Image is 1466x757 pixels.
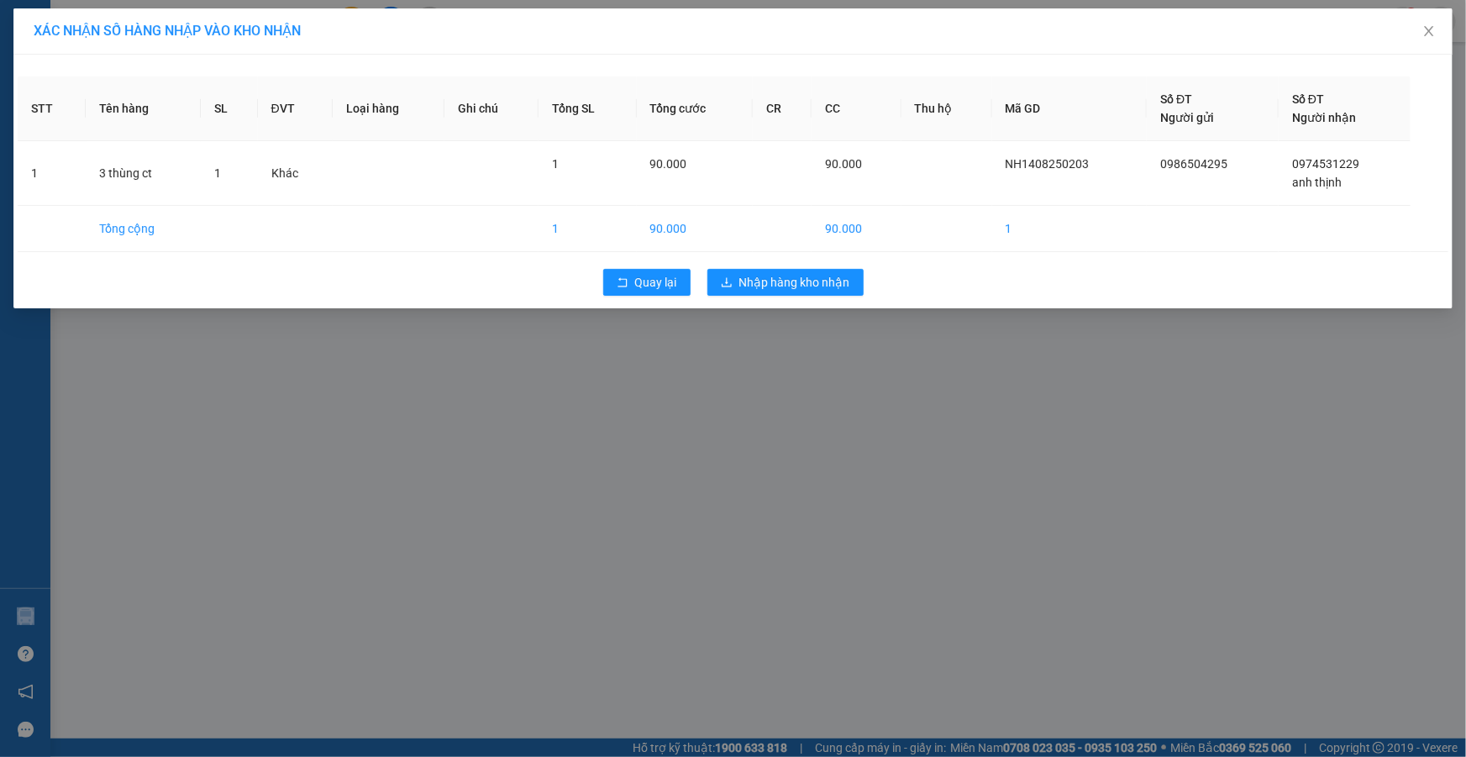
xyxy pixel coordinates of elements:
th: Ghi chú [444,76,539,141]
span: Số ĐT [1160,92,1192,106]
td: 90.000 [812,206,901,252]
th: CC [812,76,901,141]
td: 1 [18,141,86,206]
button: downloadNhập hàng kho nhận [707,269,864,296]
span: Số ĐT [1292,92,1324,106]
span: Nhập hàng kho nhận [739,273,850,292]
td: 1 [539,206,636,252]
td: Tổng cộng [86,206,201,252]
th: Tổng SL [539,76,636,141]
span: XÁC NHẬN SỐ HÀNG NHẬP VÀO KHO NHẬN [34,23,301,39]
th: Tổng cước [637,76,754,141]
span: Người gửi [1160,111,1214,124]
button: Close [1406,8,1453,55]
span: 90.000 [650,157,687,171]
span: 0974531229 [1292,157,1359,171]
span: download [721,276,733,290]
th: ĐVT [258,76,334,141]
th: Tên hàng [86,76,201,141]
span: 1 [552,157,559,171]
span: Người nhận [1292,111,1356,124]
span: Quay lại [635,273,677,292]
span: anh thịnh [1292,176,1342,189]
span: 0986504295 [1160,157,1227,171]
span: NH1408250203 [1006,157,1090,171]
th: SL [201,76,257,141]
span: 1 [214,166,221,180]
td: 3 thùng ct [86,141,201,206]
td: 90.000 [637,206,754,252]
th: CR [753,76,812,141]
th: Thu hộ [901,76,992,141]
span: rollback [617,276,628,290]
th: Loại hàng [333,76,444,141]
th: STT [18,76,86,141]
td: 1 [992,206,1148,252]
th: Mã GD [992,76,1148,141]
span: close [1422,24,1436,38]
td: Khác [258,141,334,206]
button: rollbackQuay lại [603,269,691,296]
span: 90.000 [825,157,862,171]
